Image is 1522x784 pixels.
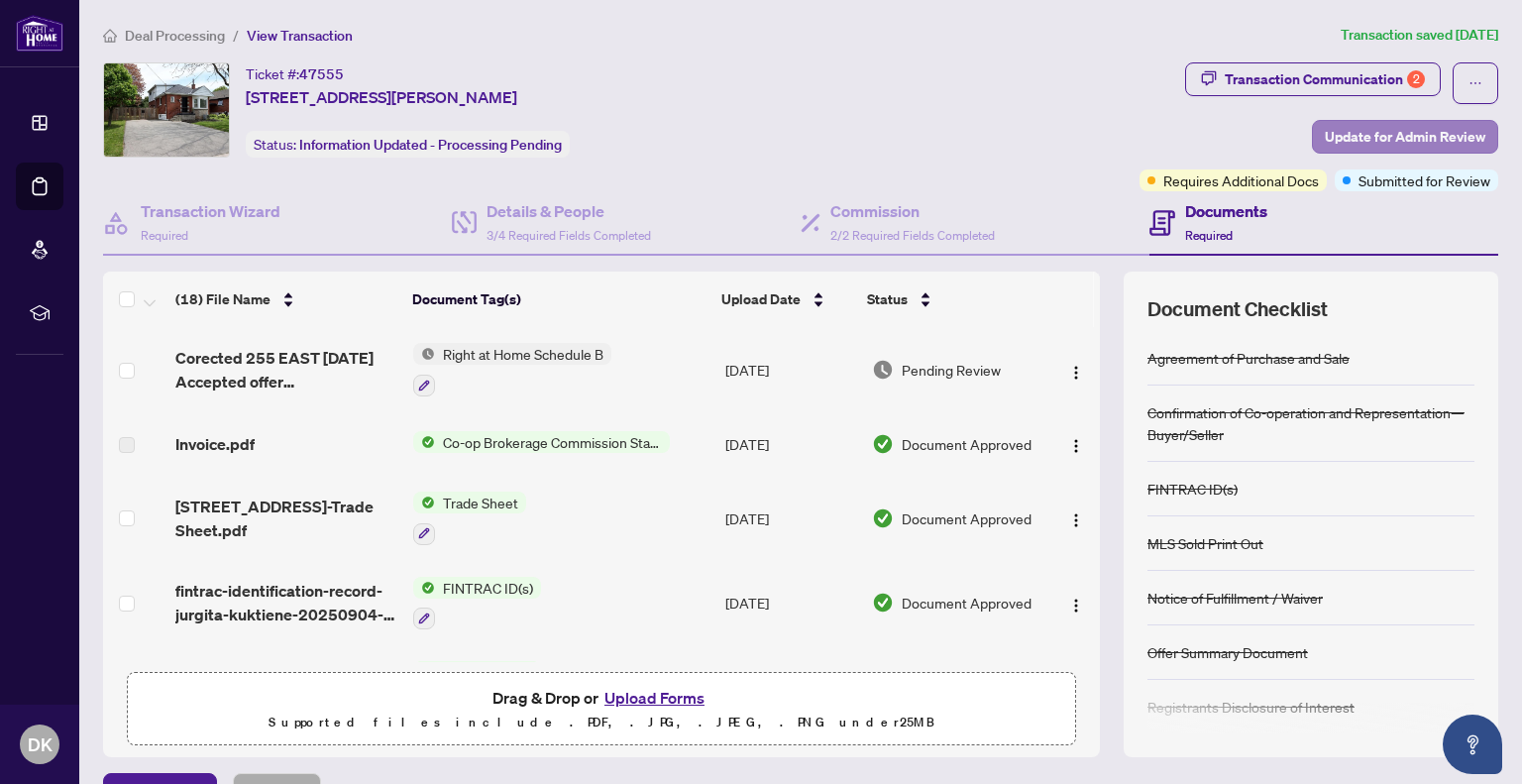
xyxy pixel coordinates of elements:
[435,661,541,683] span: FINTRAC ID(s)
[175,346,397,393] span: Corected 255 EAST [DATE] Accepted offer [GEOGRAPHIC_DATA][DATE] 1.pdf
[175,432,255,456] span: Invoice.pdf
[717,561,864,646] td: [DATE]
[721,288,801,310] span: Upload Date
[175,288,271,310] span: (18) File Name
[872,433,894,455] img: Document Status
[717,327,864,412] td: [DATE]
[233,24,239,47] li: /
[413,661,541,715] button: Status IconFINTRAC ID(s)
[487,199,651,223] h4: Details & People
[713,272,859,327] th: Upload Date
[1147,347,1350,369] div: Agreement of Purchase and Sale
[247,27,353,45] span: View Transaction
[830,199,995,223] h4: Commission
[1185,62,1441,96] button: Transaction Communication2
[16,15,63,52] img: logo
[1060,428,1092,460] button: Logo
[1325,121,1485,153] span: Update for Admin Review
[1185,199,1267,223] h4: Documents
[1060,587,1092,618] button: Logo
[246,85,517,109] span: [STREET_ADDRESS][PERSON_NAME]
[435,343,611,365] span: Right at Home Schedule B
[413,431,435,453] img: Status Icon
[175,579,397,626] span: fintrac-identification-record-jurgita-kuktiene-20250904-145915.pdf
[1468,76,1482,90] span: ellipsis
[1341,24,1498,47] article: Transaction saved [DATE]
[413,492,526,545] button: Status IconTrade Sheet
[1068,512,1084,528] img: Logo
[902,507,1032,529] span: Document Approved
[1147,641,1308,663] div: Offer Summary Document
[299,65,344,83] span: 47555
[141,228,188,243] span: Required
[902,433,1032,455] span: Document Approved
[435,577,541,599] span: FINTRAC ID(s)
[404,272,713,327] th: Document Tag(s)
[598,685,710,711] button: Upload Forms
[1359,169,1490,191] span: Submitted for Review
[872,359,894,381] img: Document Status
[1163,169,1319,191] span: Requires Additional Docs
[872,507,894,529] img: Document Status
[1147,401,1474,445] div: Confirmation of Co-operation and Representation—Buyer/Seller
[1068,365,1084,381] img: Logo
[830,228,995,243] span: 2/2 Required Fields Completed
[1147,295,1328,323] span: Document Checklist
[28,730,53,758] span: DK
[859,272,1042,327] th: Status
[140,711,1063,734] p: Supported files include .PDF, .JPG, .JPEG, .PNG under 25 MB
[487,228,651,243] span: 3/4 Required Fields Completed
[867,288,908,310] span: Status
[413,492,435,513] img: Status Icon
[1147,532,1263,554] div: MLS Sold Print Out
[492,685,710,711] span: Drag & Drop or
[125,27,225,45] span: Deal Processing
[1060,503,1092,534] button: Logo
[435,492,526,513] span: Trade Sheet
[246,62,344,85] div: Ticket #:
[717,476,864,561] td: [DATE]
[1060,354,1092,386] button: Logo
[1068,438,1084,454] img: Logo
[1407,70,1425,88] div: 2
[1443,715,1502,774] button: Open asap
[413,343,435,365] img: Status Icon
[413,577,435,599] img: Status Icon
[141,199,280,223] h4: Transaction Wizard
[413,431,670,453] button: Status IconCo-op Brokerage Commission Statement
[175,495,397,542] span: [STREET_ADDRESS]-Trade Sheet.pdf
[103,29,117,43] span: home
[1312,120,1498,154] button: Update for Admin Review
[299,136,562,154] span: Information Updated - Processing Pending
[872,592,894,614] img: Document Status
[128,673,1075,746] span: Drag & Drop orUpload FormsSupported files include .PDF, .JPG, .JPEG, .PNG under25MB
[717,645,864,730] td: [DATE]
[1225,63,1425,95] div: Transaction Communication
[104,63,229,157] img: IMG-40743573_1.jpg
[1147,587,1323,609] div: Notice of Fulfillment / Waiver
[413,661,435,683] img: Status Icon
[413,343,611,396] button: Status IconRight at Home Schedule B
[435,431,670,453] span: Co-op Brokerage Commission Statement
[1185,228,1233,243] span: Required
[902,592,1032,614] span: Document Approved
[1147,478,1238,500] div: FINTRAC ID(s)
[717,412,864,476] td: [DATE]
[902,359,1001,381] span: Pending Review
[1147,696,1355,718] div: Registrants Disclosure of Interest
[167,272,404,327] th: (18) File Name
[246,131,570,158] div: Status:
[1068,598,1084,614] img: Logo
[413,577,541,630] button: Status IconFINTRAC ID(s)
